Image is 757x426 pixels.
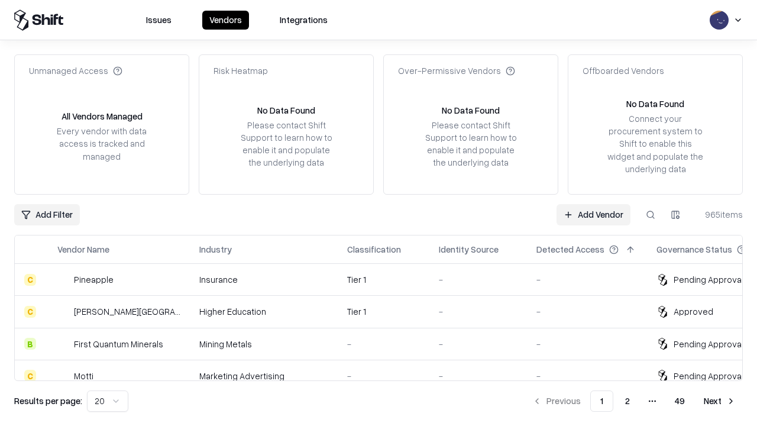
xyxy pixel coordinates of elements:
[74,273,114,286] div: Pineapple
[57,338,69,350] img: First Quantum Minerals
[14,395,82,407] p: Results per page:
[439,370,517,382] div: -
[273,11,335,30] button: Integrations
[439,305,517,318] div: -
[536,338,638,350] div: -
[695,208,743,221] div: 965 items
[213,64,268,77] div: Risk Heatmap
[536,273,638,286] div: -
[29,64,122,77] div: Unmanaged Access
[237,119,335,169] div: Please contact Shift Support to learn how to enable it and populate the underlying data
[442,104,500,117] div: No Data Found
[24,274,36,286] div: C
[583,64,664,77] div: Offboarded Vendors
[439,243,499,256] div: Identity Source
[24,338,36,350] div: B
[57,306,69,318] img: Reichman University
[590,390,613,412] button: 1
[347,370,420,382] div: -
[536,370,638,382] div: -
[674,305,713,318] div: Approved
[674,273,743,286] div: Pending Approval
[199,305,328,318] div: Higher Education
[347,305,420,318] div: Tier 1
[57,370,69,382] img: Motti
[14,204,80,225] button: Add Filter
[616,390,639,412] button: 2
[257,104,315,117] div: No Data Found
[199,370,328,382] div: Marketing Advertising
[202,11,249,30] button: Vendors
[422,119,520,169] div: Please contact Shift Support to learn how to enable it and populate the underlying data
[199,243,232,256] div: Industry
[665,390,694,412] button: 49
[439,338,517,350] div: -
[62,110,143,122] div: All Vendors Managed
[57,243,109,256] div: Vendor Name
[347,243,401,256] div: Classification
[53,125,151,162] div: Every vendor with data access is tracked and managed
[525,390,743,412] nav: pagination
[139,11,179,30] button: Issues
[74,338,163,350] div: First Quantum Minerals
[656,243,732,256] div: Governance Status
[626,98,684,110] div: No Data Found
[536,305,638,318] div: -
[439,273,517,286] div: -
[24,370,36,382] div: C
[199,273,328,286] div: Insurance
[536,243,604,256] div: Detected Access
[398,64,515,77] div: Over-Permissive Vendors
[347,273,420,286] div: Tier 1
[24,306,36,318] div: C
[606,112,704,175] div: Connect your procurement system to Shift to enable this widget and populate the underlying data
[347,338,420,350] div: -
[674,338,743,350] div: Pending Approval
[199,338,328,350] div: Mining Metals
[697,390,743,412] button: Next
[57,274,69,286] img: Pineapple
[74,305,180,318] div: [PERSON_NAME][GEOGRAPHIC_DATA]
[674,370,743,382] div: Pending Approval
[557,204,630,225] a: Add Vendor
[74,370,93,382] div: Motti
